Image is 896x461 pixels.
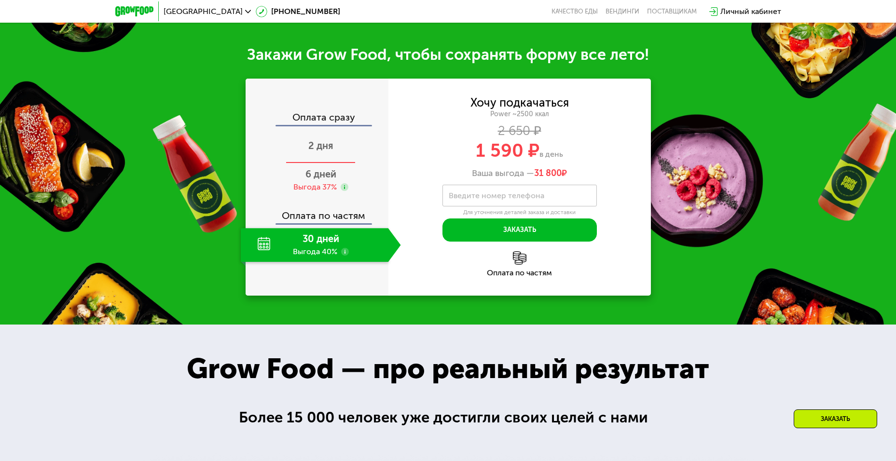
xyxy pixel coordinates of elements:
a: Качество еды [551,8,598,15]
div: Grow Food — про реальный результат [166,348,731,390]
span: ₽ [534,168,567,179]
span: 2 дня [308,140,333,151]
label: Введите номер телефона [449,193,544,198]
div: 2 650 ₽ [388,126,651,136]
div: Power ~2500 ккал [388,110,651,119]
img: l6xcnZfty9opOoJh.png [513,251,526,265]
div: Оплата по частям [388,269,651,277]
span: [GEOGRAPHIC_DATA] [164,8,243,15]
div: Заказать [794,409,877,428]
span: 31 800 [534,168,562,178]
button: Заказать [442,218,597,242]
div: Ваша выгода — [388,168,651,179]
div: Хочу подкачаться [470,97,569,108]
div: Выгода 37% [293,182,337,192]
div: Личный кабинет [720,6,781,17]
span: 6 дней [305,168,336,180]
div: Оплата сразу [247,112,388,125]
a: Вендинги [606,8,639,15]
span: 1 590 ₽ [476,139,539,162]
div: Оплата по частям [247,201,388,223]
span: в день [539,149,563,159]
a: [PHONE_NUMBER] [256,6,340,17]
div: Более 15 000 человек уже достигли своих целей с нами [239,406,657,429]
div: Для уточнения деталей заказа и доставки [442,209,597,217]
div: поставщикам [647,8,697,15]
